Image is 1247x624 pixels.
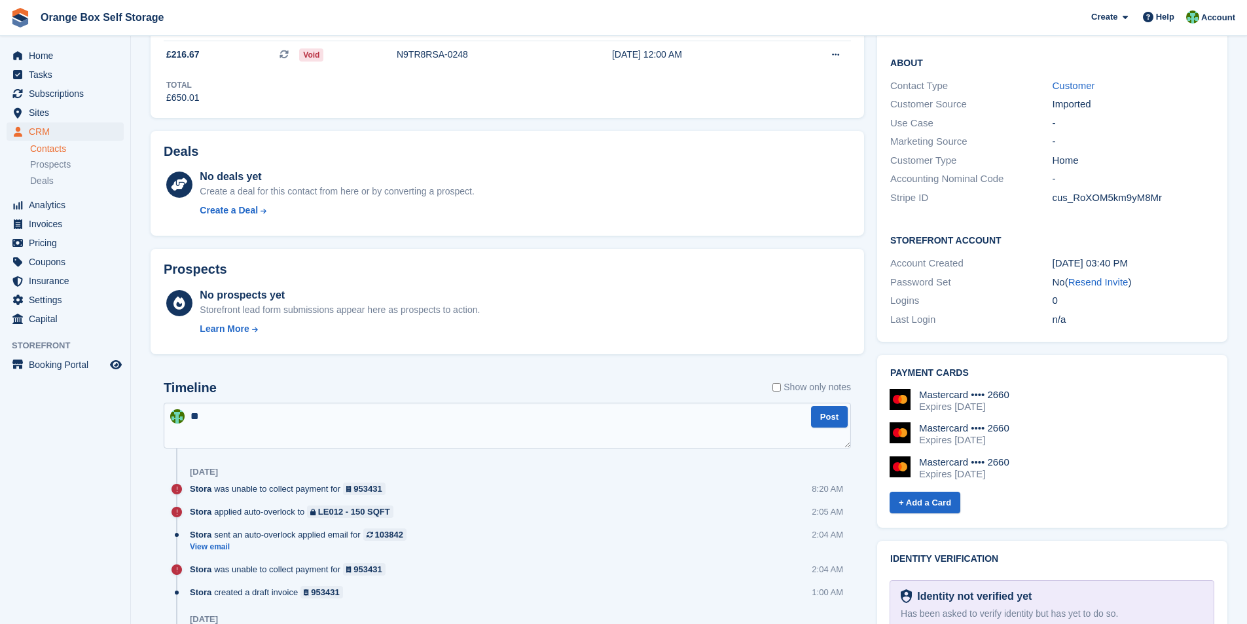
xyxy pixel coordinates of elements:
[353,483,382,495] div: 953431
[890,312,1052,327] div: Last Login
[7,215,124,233] a: menu
[363,528,407,541] a: 103842
[318,505,390,518] div: LE012 - 150 SQFT
[7,291,124,309] a: menu
[200,169,474,185] div: No deals yet
[190,483,392,495] div: was unable to collect payment for
[29,215,107,233] span: Invoices
[30,143,124,155] a: Contacts
[30,174,124,188] a: Deals
[1053,134,1214,149] div: -
[1053,191,1214,206] div: cus_RoXOM5km9yM8Mr
[811,406,848,428] button: Post
[890,153,1052,168] div: Customer Type
[164,262,227,277] h2: Prospects
[343,483,386,495] a: 953431
[200,204,474,217] a: Create a Deal
[190,586,350,598] div: created a draft invoice
[108,357,124,373] a: Preview store
[7,65,124,84] a: menu
[919,401,1009,413] div: Expires [DATE]
[166,79,200,91] div: Total
[919,468,1009,480] div: Expires [DATE]
[890,389,911,410] img: Mastercard Logo
[612,48,784,62] div: [DATE] 12:00 AM
[166,91,200,105] div: £650.01
[772,380,781,394] input: Show only notes
[29,356,107,374] span: Booking Portal
[890,256,1052,271] div: Account Created
[307,505,393,518] a: LE012 - 150 SQFT
[1053,116,1214,131] div: -
[190,563,392,576] div: was unable to collect payment for
[919,456,1009,468] div: Mastercard •••• 2660
[7,84,124,103] a: menu
[29,310,107,328] span: Capital
[30,158,71,171] span: Prospects
[10,8,30,28] img: stora-icon-8386f47178a22dfd0bd8f6a31ec36ba5ce8667c1dd55bd0f319d3a0aa187defe.svg
[29,272,107,290] span: Insurance
[7,234,124,252] a: menu
[1053,275,1214,290] div: No
[190,541,413,553] a: View email
[200,204,258,217] div: Create a Deal
[1053,153,1214,168] div: Home
[1156,10,1174,24] span: Help
[890,97,1052,112] div: Customer Source
[164,380,217,395] h2: Timeline
[170,409,185,424] img: Binder Bhardwaj
[772,380,851,394] label: Show only notes
[890,134,1052,149] div: Marketing Source
[1068,276,1129,287] a: Resend Invite
[7,356,124,374] a: menu
[200,322,249,336] div: Learn More
[164,144,198,159] h2: Deals
[890,191,1052,206] div: Stripe ID
[29,196,107,214] span: Analytics
[30,175,54,187] span: Deals
[812,505,843,518] div: 2:05 AM
[1201,11,1235,24] span: Account
[890,368,1214,378] h2: Payment cards
[35,7,170,28] a: Orange Box Self Storage
[7,196,124,214] a: menu
[200,303,480,317] div: Storefront lead form submissions appear here as prospects to action.
[29,103,107,122] span: Sites
[812,586,843,598] div: 1:00 AM
[1091,10,1117,24] span: Create
[190,586,211,598] span: Stora
[890,116,1052,131] div: Use Case
[1053,256,1214,271] div: [DATE] 03:40 PM
[353,563,382,576] div: 953431
[397,48,571,62] div: N9TR8RSA-0248
[901,589,912,604] img: Identity Verification Ready
[300,586,343,598] a: 953431
[890,172,1052,187] div: Accounting Nominal Code
[7,253,124,271] a: menu
[29,234,107,252] span: Pricing
[1053,293,1214,308] div: 0
[190,505,211,518] span: Stora
[29,253,107,271] span: Coupons
[29,122,107,141] span: CRM
[890,456,911,477] img: Mastercard Logo
[890,492,960,513] a: + Add a Card
[200,185,474,198] div: Create a deal for this contact from here or by converting a prospect.
[200,287,480,303] div: No prospects yet
[7,272,124,290] a: menu
[190,505,400,518] div: applied auto-overlock to
[375,528,403,541] div: 103842
[1053,172,1214,187] div: -
[890,422,911,443] img: Mastercard Logo
[343,563,386,576] a: 953431
[311,586,339,598] div: 953431
[299,48,323,62] span: Void
[919,422,1009,434] div: Mastercard •••• 2660
[7,46,124,65] a: menu
[29,291,107,309] span: Settings
[190,528,211,541] span: Stora
[890,554,1214,564] h2: Identity verification
[190,467,218,477] div: [DATE]
[890,293,1052,308] div: Logins
[190,483,211,495] span: Stora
